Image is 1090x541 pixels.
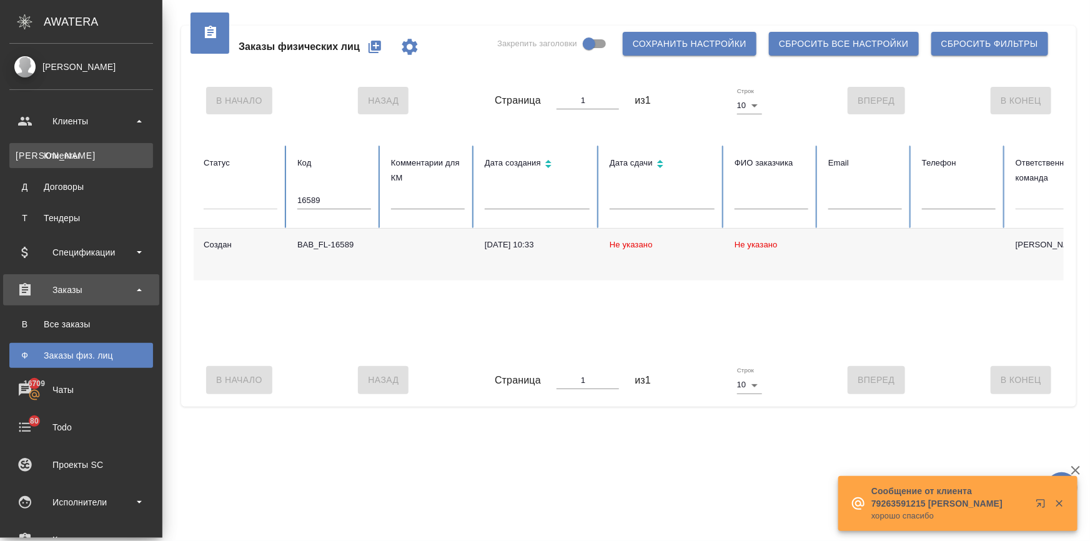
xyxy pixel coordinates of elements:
div: 10 [737,376,762,394]
a: ТТендеры [9,206,153,231]
span: Закрепить заголовки [497,37,577,50]
div: ФИО заказчика [735,156,808,171]
span: Страница [495,93,541,108]
div: Клиенты [16,149,147,162]
div: BAB_FL-16589 [297,239,371,251]
span: Страница [495,373,541,388]
span: из 1 [635,373,651,388]
span: Сбросить все настройки [779,36,909,52]
a: ВВсе заказы [9,312,153,337]
a: 80Todo [3,412,159,443]
span: Сбросить фильтры [941,36,1038,52]
span: Не указано [610,240,653,249]
button: Закрыть [1046,498,1072,509]
div: Заказы [9,280,153,299]
button: Сбросить все настройки [769,32,919,56]
button: Создать [360,32,390,62]
div: Все заказы [16,318,147,330]
div: Спецификации [9,243,153,262]
div: Сортировка [485,156,590,174]
span: 80 [22,415,46,427]
div: Email [828,156,902,171]
div: Исполнители [9,493,153,512]
div: Телефон [922,156,996,171]
div: Сортировка [610,156,715,174]
a: [PERSON_NAME]Клиенты [9,143,153,168]
div: [PERSON_NAME] [9,60,153,74]
span: из 1 [635,93,651,108]
div: Тендеры [16,212,147,224]
div: Комментарии для КМ [391,156,465,186]
div: Чаты [9,380,153,399]
div: [DATE] 10:33 [485,239,590,251]
span: Не указано [735,240,778,249]
div: Ответственная команда [1016,156,1089,186]
div: Проекты SC [9,455,153,474]
div: Договоры [16,181,147,193]
p: хорошо спасибо [871,510,1028,522]
button: Открыть в новой вкладке [1028,491,1058,521]
div: Статус [204,156,277,171]
a: 16709Чаты [3,374,159,405]
p: Сообщение от клиента 79263591215 [PERSON_NAME] [871,485,1028,510]
button: Сбросить фильтры [931,32,1048,56]
span: 16709 [16,377,52,390]
a: ФЗаказы физ. лиц [9,343,153,368]
div: [PERSON_NAME] [1016,239,1089,251]
a: Проекты SC [3,449,159,480]
button: 🙏 [1046,472,1078,504]
span: Сохранить настройки [633,36,746,52]
div: Создан [204,239,277,251]
a: ДДоговоры [9,174,153,199]
span: Заказы физических лиц [239,39,360,54]
div: Todo [9,418,153,437]
div: AWATERA [44,9,162,34]
div: 10 [737,97,762,114]
div: Клиенты [9,112,153,131]
button: Сохранить настройки [623,32,756,56]
div: Заказы физ. лиц [16,349,147,362]
label: Строк [737,367,754,374]
div: Код [297,156,371,171]
label: Строк [737,88,754,94]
